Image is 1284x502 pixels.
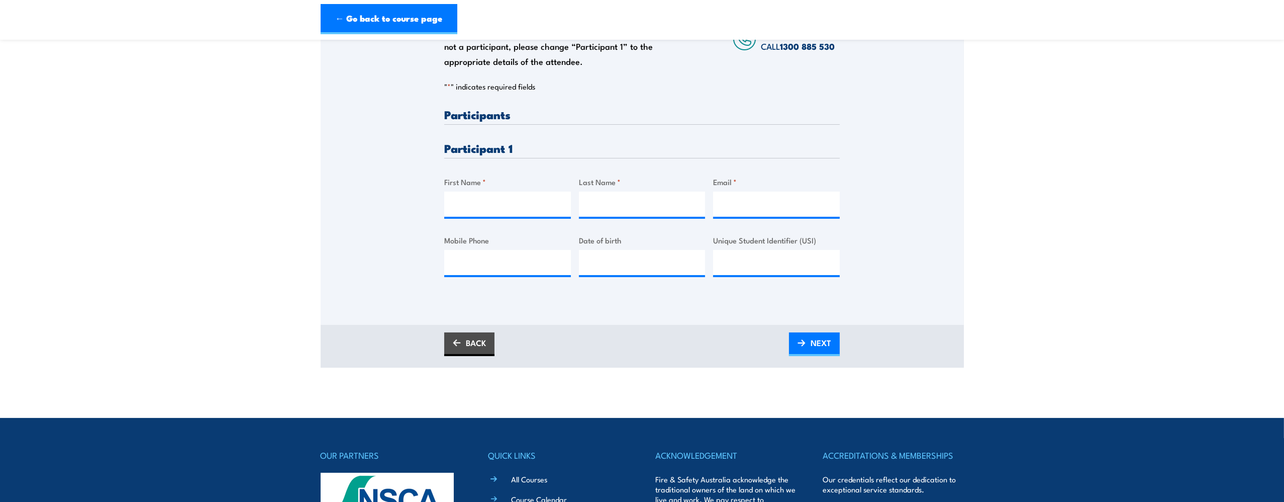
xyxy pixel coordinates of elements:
label: Mobile Phone [444,234,571,246]
a: All Courses [511,474,547,484]
h3: Participant 1 [444,142,840,154]
label: Date of birth [579,234,706,246]
a: 1300 885 530 [780,40,835,53]
a: BACK [444,332,495,356]
p: " " indicates required fields [444,81,840,92]
label: Email [713,176,840,188]
label: Unique Student Identifier (USI) [713,234,840,246]
label: Last Name [579,176,706,188]
h4: QUICK LINKS [488,448,629,462]
h4: ACCREDITATIONS & MEMBERSHIPS [823,448,963,462]
h3: Participants [444,109,840,120]
h4: ACKNOWLEDGEMENT [655,448,796,462]
a: NEXT [789,332,840,356]
span: Speak to a specialist CALL [761,25,840,52]
p: Our credentials reflect our dedication to exceptional service standards. [823,474,963,494]
span: NEXT [811,329,831,356]
h4: OUR PARTNERS [321,448,461,462]
label: First Name [444,176,571,188]
a: ← Go back to course page [321,4,457,34]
